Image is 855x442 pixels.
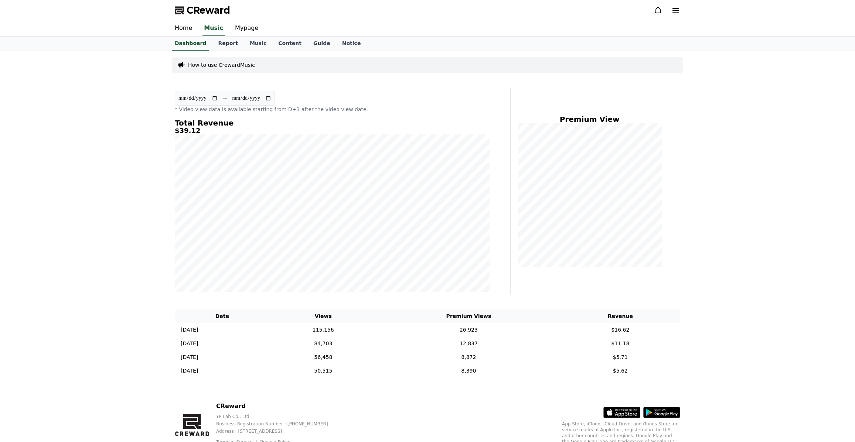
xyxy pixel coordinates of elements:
[181,353,198,361] p: [DATE]
[212,37,244,51] a: Report
[517,115,662,123] h4: Premium View
[244,37,272,51] a: Music
[561,364,680,378] td: $5.62
[377,350,561,364] td: 8,872
[377,364,561,378] td: 8,390
[377,309,561,323] th: Premium Views
[172,37,209,51] a: Dashboard
[216,421,340,427] p: Business Registration Number : [PHONE_NUMBER]
[561,309,680,323] th: Revenue
[216,402,340,411] p: CReward
[561,350,680,364] td: $5.71
[175,106,490,113] p: * Video view data is available starting from D+3 after the video view date.
[377,337,561,350] td: 12,837
[202,21,225,36] a: Music
[561,323,680,337] td: $16.62
[222,94,227,103] p: ~
[336,37,367,51] a: Notice
[175,119,490,127] h4: Total Revenue
[216,428,340,434] p: Address : [STREET_ADDRESS]
[175,309,270,323] th: Date
[188,61,255,69] a: How to use CrewardMusic
[561,337,680,350] td: $11.18
[229,21,264,36] a: Mypage
[175,127,490,134] h5: $39.12
[216,414,340,419] p: YP Lab Co., Ltd.
[270,350,377,364] td: 56,458
[307,37,336,51] a: Guide
[272,37,307,51] a: Content
[270,337,377,350] td: 84,703
[270,364,377,378] td: 50,515
[270,323,377,337] td: 115,156
[181,340,198,347] p: [DATE]
[270,309,377,323] th: Views
[187,4,230,16] span: CReward
[181,367,198,375] p: [DATE]
[181,326,198,334] p: [DATE]
[377,323,561,337] td: 26,923
[169,21,198,36] a: Home
[175,4,230,16] a: CReward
